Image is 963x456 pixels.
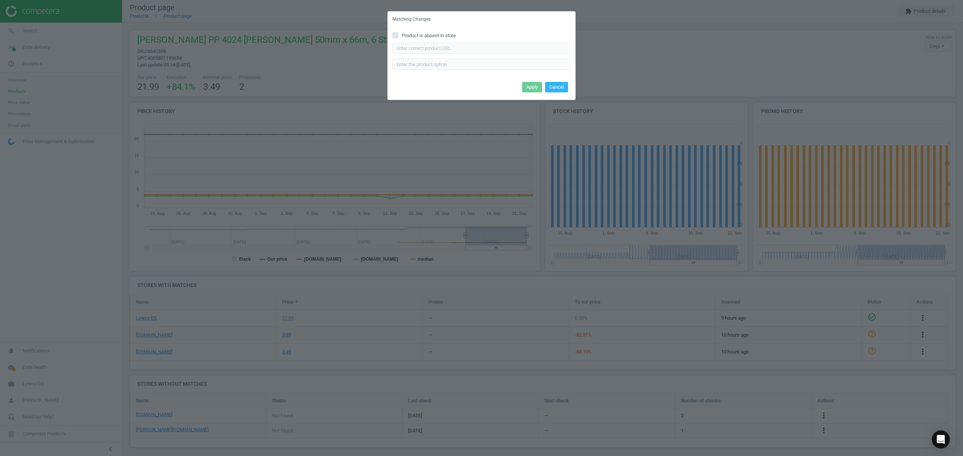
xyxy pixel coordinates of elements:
h5: Matching Changes [392,16,431,23]
div: Open Intercom Messenger [932,430,950,448]
input: Enter correct product URL [392,43,571,54]
button: Apply [522,82,542,92]
span: Product is absent in store [400,32,457,39]
button: Cancel [545,82,568,92]
input: Enter the product option [392,59,571,70]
